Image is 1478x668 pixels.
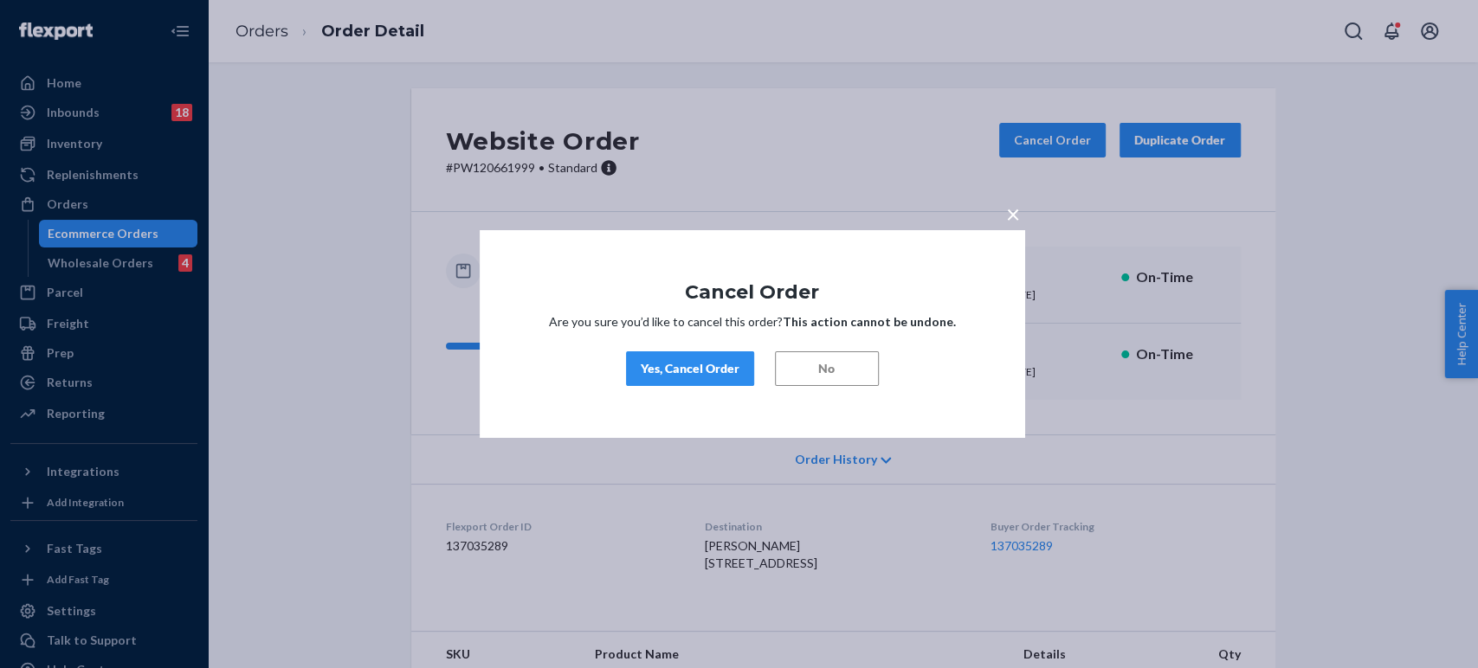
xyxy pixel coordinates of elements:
[1006,199,1020,228] span: ×
[626,351,754,386] button: Yes, Cancel Order
[783,314,956,329] strong: This action cannot be undone.
[641,360,739,377] div: Yes, Cancel Order
[532,313,973,331] p: Are you sure you’d like to cancel this order?
[532,282,973,303] h1: Cancel Order
[775,351,879,386] button: No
